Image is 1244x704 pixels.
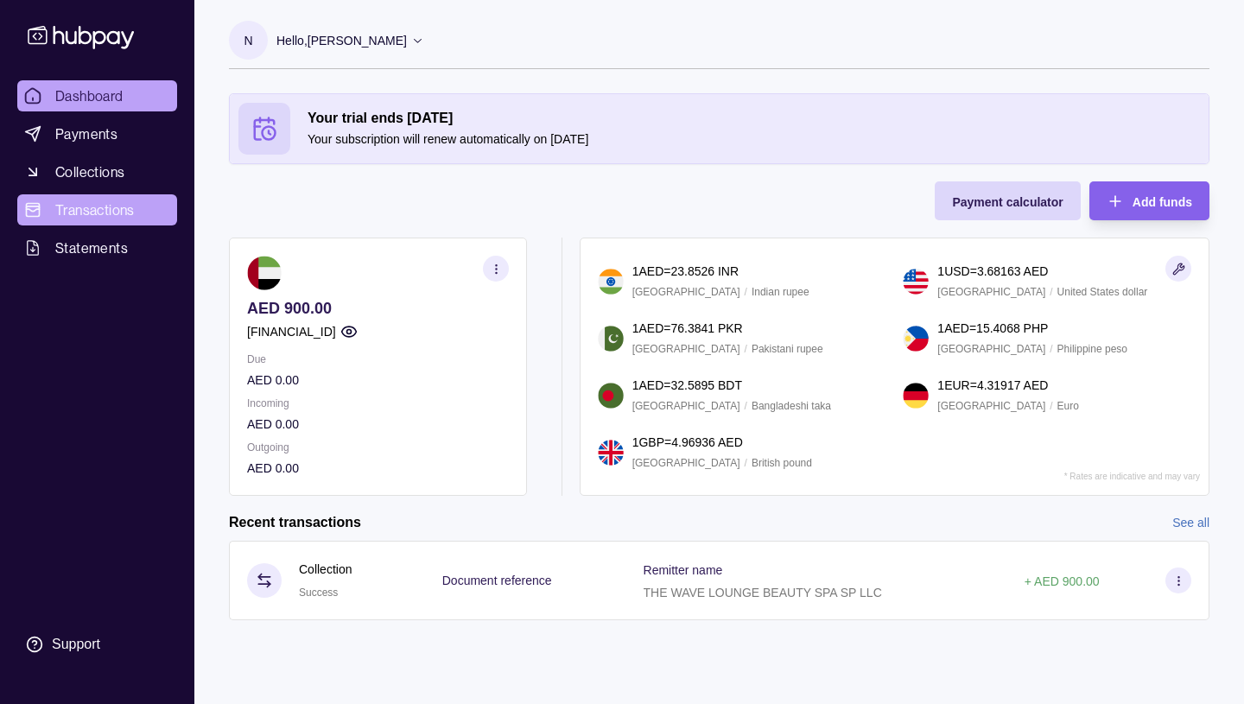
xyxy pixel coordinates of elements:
a: See all [1172,513,1209,532]
p: * Rates are indicative and may vary [1064,472,1200,481]
p: Remitter name [644,563,723,577]
p: Philippine peso [1057,339,1127,358]
img: pk [598,326,624,352]
p: / [1050,396,1052,415]
a: Statements [17,232,177,263]
p: 1 AED = 76.3841 PKR [632,319,743,338]
img: ph [903,326,929,352]
p: Euro [1057,396,1079,415]
p: Hello, [PERSON_NAME] [276,31,407,50]
p: Collection [299,560,352,579]
a: Payments [17,118,177,149]
p: [GEOGRAPHIC_DATA] [937,339,1045,358]
p: 1 AED = 23.8526 INR [632,262,739,281]
p: [GEOGRAPHIC_DATA] [632,396,740,415]
p: Document reference [442,574,552,587]
span: Transactions [55,200,135,220]
p: [GEOGRAPHIC_DATA] [632,339,740,358]
p: [FINANCIAL_ID] [247,322,336,341]
button: Payment calculator [935,181,1080,220]
span: Payment calculator [952,195,1063,209]
img: bd [598,383,624,409]
a: Transactions [17,194,177,225]
p: 1 EUR = 4.31917 AED [937,376,1048,395]
img: us [903,269,929,295]
a: Collections [17,156,177,187]
p: [GEOGRAPHIC_DATA] [632,282,740,301]
img: ae [247,256,282,290]
p: 1 AED = 15.4068 PHP [937,319,1048,338]
img: gb [598,440,624,466]
p: [GEOGRAPHIC_DATA] [937,396,1045,415]
p: / [1050,282,1052,301]
p: United States dollar [1057,282,1148,301]
p: Due [247,350,509,369]
a: Dashboard [17,80,177,111]
p: Incoming [247,394,509,413]
p: [GEOGRAPHIC_DATA] [937,282,1045,301]
span: Payments [55,124,117,144]
p: 1 USD = 3.68163 AED [937,262,1048,281]
p: [GEOGRAPHIC_DATA] [632,453,740,473]
p: AED 900.00 [247,299,509,318]
p: Your subscription will renew automatically on [DATE] [308,130,1200,149]
p: / [745,339,747,358]
span: Statements [55,238,128,258]
h2: Your trial ends [DATE] [308,109,1200,128]
p: / [745,453,747,473]
p: / [745,282,747,301]
h2: Recent transactions [229,513,361,532]
p: + AED 900.00 [1025,574,1100,588]
p: Bangladeshi taka [752,396,831,415]
p: / [1050,339,1052,358]
div: Support [52,635,100,654]
span: Dashboard [55,86,124,106]
a: Support [17,626,177,663]
p: 1 AED = 32.5895 BDT [632,376,742,395]
p: / [745,396,747,415]
p: N [244,31,252,50]
span: Success [299,587,338,599]
p: 1 GBP = 4.96936 AED [632,433,743,452]
p: AED 0.00 [247,459,509,478]
p: THE WAVE LOUNGE BEAUTY SPA SP LLC [644,586,882,599]
p: AED 0.00 [247,415,509,434]
p: Pakistani rupee [752,339,823,358]
p: Outgoing [247,438,509,457]
p: Indian rupee [752,282,809,301]
button: Add funds [1089,181,1209,220]
img: in [598,269,624,295]
span: Add funds [1133,195,1192,209]
p: British pound [752,453,812,473]
p: AED 0.00 [247,371,509,390]
img: de [903,383,929,409]
span: Collections [55,162,124,182]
